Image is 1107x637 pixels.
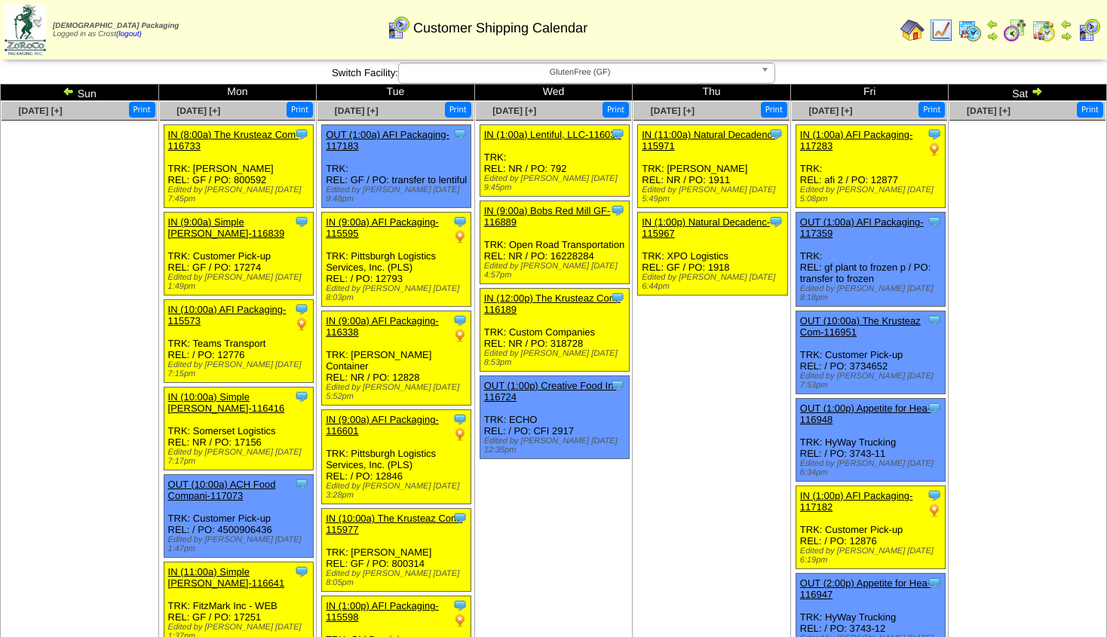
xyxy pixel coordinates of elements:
span: [DEMOGRAPHIC_DATA] Packaging [53,22,179,30]
a: IN (11:00a) Natural Decadenc-115971 [642,129,775,152]
img: home.gif [900,18,925,42]
div: Edited by [PERSON_NAME] [DATE] 1:49pm [168,273,313,291]
div: Edited by [PERSON_NAME] [DATE] 3:28pm [326,482,471,500]
img: Tooltip [927,127,942,142]
div: TRK: REL: NR / PO: 792 [480,125,629,197]
div: Edited by [PERSON_NAME] [DATE] 7:53pm [800,372,945,390]
img: Tooltip [610,290,625,305]
img: PO [452,427,468,442]
a: [DATE] [+] [19,106,63,116]
div: TRK: Customer Pick-up REL: GF / PO: 17274 [164,213,313,296]
div: Edited by [PERSON_NAME] [DATE] 8:18pm [800,284,945,302]
a: [DATE] [+] [176,106,220,116]
td: Thu [633,84,791,101]
a: IN (9:00a) AFI Packaging-115595 [326,216,439,239]
img: zoroco-logo-small.webp [5,5,46,55]
td: Sun [1,84,159,101]
div: Edited by [PERSON_NAME] [DATE] 7:17pm [168,448,313,466]
img: PO [927,503,942,518]
img: Tooltip [452,313,468,328]
div: TRK: Open Road Transportation REL: NR / PO: 16228284 [480,201,629,284]
div: Edited by [PERSON_NAME] [DATE] 5:49pm [642,185,787,204]
img: Tooltip [927,488,942,503]
a: [DATE] [+] [651,106,695,116]
img: PO [452,229,468,244]
div: Edited by [PERSON_NAME] [DATE] 9:48pm [326,185,471,204]
div: TRK: Customer Pick-up REL: / PO: 4500906436 [164,475,313,558]
span: [DATE] [+] [492,106,536,116]
img: PO [452,613,468,628]
div: TRK: Teams Transport REL: / PO: 12776 [164,300,313,383]
div: TRK: XPO Logistics REL: GF / PO: 1918 [638,213,787,296]
div: TRK: [PERSON_NAME] REL: GF / PO: 800592 [164,125,313,208]
img: Tooltip [927,575,942,590]
img: line_graph.gif [929,18,953,42]
img: Tooltip [768,127,783,142]
div: TRK: Customer Pick-up REL: / PO: 3734652 [796,311,945,394]
img: Tooltip [294,214,309,229]
a: OUT (1:00a) AFI Packaging-117183 [326,129,449,152]
div: TRK: Somerset Logistics REL: NR / PO: 17156 [164,387,313,470]
a: OUT (10:00a) ACH Food Compani-117073 [168,479,276,501]
a: [DATE] [+] [335,106,379,116]
a: IN (10:00a) AFI Packaging-115573 [168,304,287,326]
div: TRK: [PERSON_NAME] Container REL: NR / PO: 12828 [322,311,471,406]
a: [DATE] [+] [967,106,1010,116]
a: IN (9:00a) AFI Packaging-116338 [326,315,439,338]
button: Print [1077,102,1103,118]
a: IN (11:00a) Simple [PERSON_NAME]-116641 [168,566,285,589]
img: PO [452,328,468,343]
a: IN (9:00a) Bobs Red Mill GF-116889 [484,205,611,228]
img: Tooltip [294,564,309,579]
div: Edited by [PERSON_NAME] [DATE] 5:08pm [800,185,945,204]
div: Edited by [PERSON_NAME] [DATE] 6:34pm [800,459,945,477]
div: TRK: Pittsburgh Logistics Services, Inc. (PLS) REL: / PO: 12793 [322,213,471,307]
div: TRK: REL: GF / PO: transfer to lentiful [322,125,471,208]
a: IN (10:00a) The Krusteaz Com-115977 [326,513,462,535]
img: Tooltip [452,598,468,613]
img: calendarprod.gif [958,18,982,42]
img: Tooltip [294,389,309,404]
img: calendarinout.gif [1032,18,1056,42]
div: Edited by [PERSON_NAME] [DATE] 9:45pm [484,174,629,192]
a: OUT (2:00p) Appetite for Hea-116947 [800,577,931,600]
img: Tooltip [610,203,625,218]
span: GlutenFree (GF) [405,63,755,81]
img: calendarcustomer.gif [1077,18,1101,42]
div: TRK: ECHO REL: / PO: CFI 2917 [480,376,629,459]
img: Tooltip [452,412,468,427]
a: IN (12:00p) The Krusteaz Com-116189 [484,292,621,315]
img: Tooltip [294,302,309,317]
div: TRK: [PERSON_NAME] REL: GF / PO: 800314 [322,509,471,592]
a: IN (8:00a) The Krusteaz Com-116733 [168,129,299,152]
div: TRK: REL: afi 2 / PO: 12877 [796,125,945,208]
img: Tooltip [927,214,942,229]
div: Edited by [PERSON_NAME] [DATE] 7:45pm [168,185,313,204]
img: arrowleft.gif [1060,18,1072,30]
div: TRK: HyWay Trucking REL: / PO: 3743-11 [796,399,945,482]
div: Edited by [PERSON_NAME] [DATE] 7:15pm [168,360,313,378]
a: IN (10:00a) Simple [PERSON_NAME]-116416 [168,391,285,414]
a: [DATE] [+] [808,106,852,116]
img: arrowright.gif [1031,85,1043,97]
div: Edited by [PERSON_NAME] [DATE] 1:47pm [168,535,313,553]
img: arrowright.gif [1060,30,1072,42]
button: Print [761,102,787,118]
img: arrowright.gif [986,30,998,42]
div: Edited by [PERSON_NAME] [DATE] 6:19pm [800,547,945,565]
td: Sat [949,84,1107,101]
img: Tooltip [452,510,468,525]
span: Logged in as Crost [53,22,179,38]
div: Edited by [PERSON_NAME] [DATE] 8:03pm [326,284,471,302]
img: calendarblend.gif [1003,18,1027,42]
img: Tooltip [927,400,942,415]
td: Tue [317,84,475,101]
a: (logout) [116,30,142,38]
button: Print [129,102,155,118]
div: TRK: Customer Pick-up REL: / PO: 12876 [796,486,945,569]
